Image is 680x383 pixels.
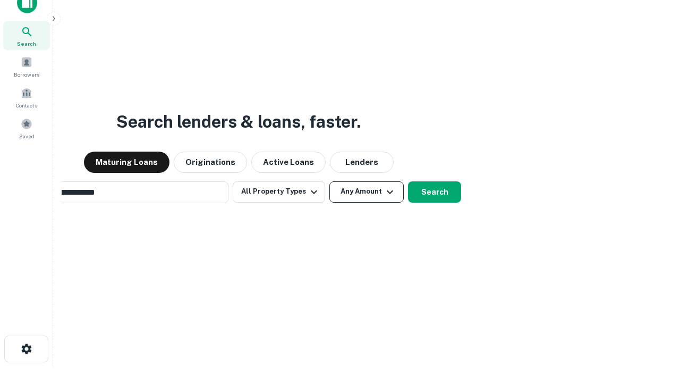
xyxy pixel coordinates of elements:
a: Search [3,21,50,50]
button: Maturing Loans [84,152,169,173]
a: Saved [3,114,50,143]
a: Borrowers [3,52,50,81]
span: Saved [19,132,35,140]
a: Contacts [3,83,50,112]
iframe: Chat Widget [627,298,680,349]
button: Any Amount [329,181,404,203]
button: Originations [174,152,247,173]
button: Search [408,181,461,203]
button: All Property Types [233,181,325,203]
h3: Search lenders & loans, faster. [116,109,361,135]
span: Contacts [16,101,37,110]
button: Active Loans [251,152,326,173]
button: Lenders [330,152,394,173]
span: Search [17,39,36,48]
span: Borrowers [14,70,39,79]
